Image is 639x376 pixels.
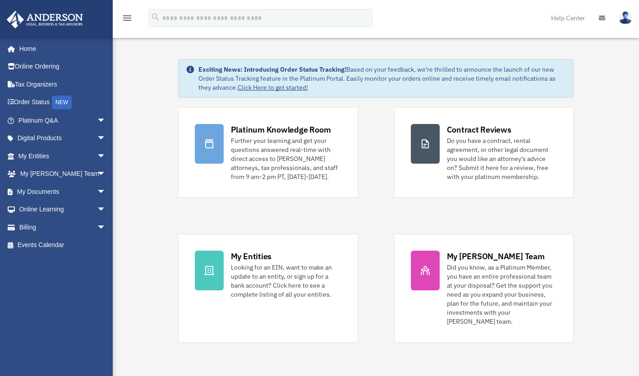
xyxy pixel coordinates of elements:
[6,40,115,58] a: Home
[6,129,120,147] a: Digital Productsarrow_drop_down
[97,183,115,201] span: arrow_drop_down
[447,124,511,135] div: Contract Reviews
[198,65,346,73] strong: Exciting News: Introducing Order Status Tracking!
[122,13,133,23] i: menu
[151,12,161,22] i: search
[6,147,120,165] a: My Entitiesarrow_drop_down
[178,107,358,198] a: Platinum Knowledge Room Further your learning and get your questions answered real-time with dire...
[6,236,120,254] a: Events Calendar
[97,129,115,148] span: arrow_drop_down
[97,201,115,219] span: arrow_drop_down
[6,111,120,129] a: Platinum Q&Aarrow_drop_down
[394,107,574,198] a: Contract Reviews Do you have a contract, rental agreement, or other legal document you would like...
[4,11,86,28] img: Anderson Advisors Platinum Portal
[619,11,632,24] img: User Pic
[6,183,120,201] a: My Documentsarrow_drop_down
[198,65,566,92] div: Based on your feedback, we're thrilled to announce the launch of our new Order Status Tracking fe...
[231,136,341,181] div: Further your learning and get your questions answered real-time with direct access to [PERSON_NAM...
[447,263,557,326] div: Did you know, as a Platinum Member, you have an entire professional team at your disposal? Get th...
[6,93,120,112] a: Order StatusNEW
[231,251,271,262] div: My Entities
[122,16,133,23] a: menu
[97,147,115,165] span: arrow_drop_down
[6,201,120,219] a: Online Learningarrow_drop_down
[6,218,120,236] a: Billingarrow_drop_down
[97,218,115,237] span: arrow_drop_down
[178,234,358,343] a: My Entities Looking for an EIN, want to make an update to an entity, or sign up for a bank accoun...
[447,251,545,262] div: My [PERSON_NAME] Team
[97,111,115,130] span: arrow_drop_down
[394,234,574,343] a: My [PERSON_NAME] Team Did you know, as a Platinum Member, you have an entire professional team at...
[6,58,120,76] a: Online Ordering
[231,263,341,299] div: Looking for an EIN, want to make an update to an entity, or sign up for a bank account? Click her...
[97,165,115,183] span: arrow_drop_down
[238,83,308,92] a: Click Here to get started!
[52,96,72,109] div: NEW
[6,165,120,183] a: My [PERSON_NAME] Teamarrow_drop_down
[6,75,120,93] a: Tax Organizers
[447,136,557,181] div: Do you have a contract, rental agreement, or other legal document you would like an attorney's ad...
[231,124,331,135] div: Platinum Knowledge Room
